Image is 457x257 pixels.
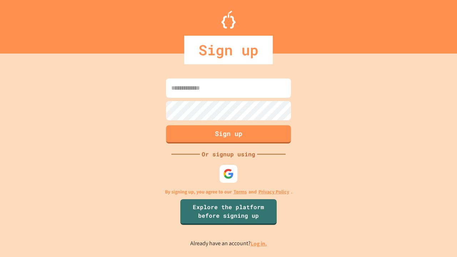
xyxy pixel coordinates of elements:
[223,168,234,179] img: google-icon.svg
[251,240,267,247] a: Log in.
[258,188,289,196] a: Privacy Policy
[200,150,257,158] div: Or signup using
[190,239,267,248] p: Already have an account?
[427,228,450,250] iframe: chat widget
[221,11,236,29] img: Logo.svg
[166,125,291,143] button: Sign up
[165,188,292,196] p: By signing up, you agree to our and .
[180,199,277,225] a: Explore the platform before signing up
[233,188,247,196] a: Terms
[184,36,273,64] div: Sign up
[398,197,450,228] iframe: chat widget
